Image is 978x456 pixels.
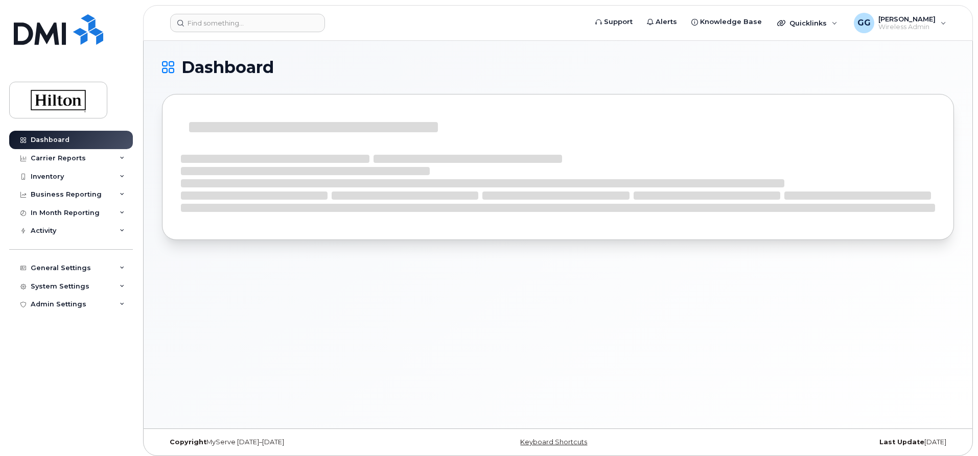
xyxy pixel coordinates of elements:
div: MyServe [DATE]–[DATE] [162,438,426,446]
strong: Copyright [170,438,206,446]
span: Dashboard [181,60,274,75]
a: Keyboard Shortcuts [520,438,587,446]
div: [DATE] [690,438,954,446]
strong: Last Update [879,438,924,446]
